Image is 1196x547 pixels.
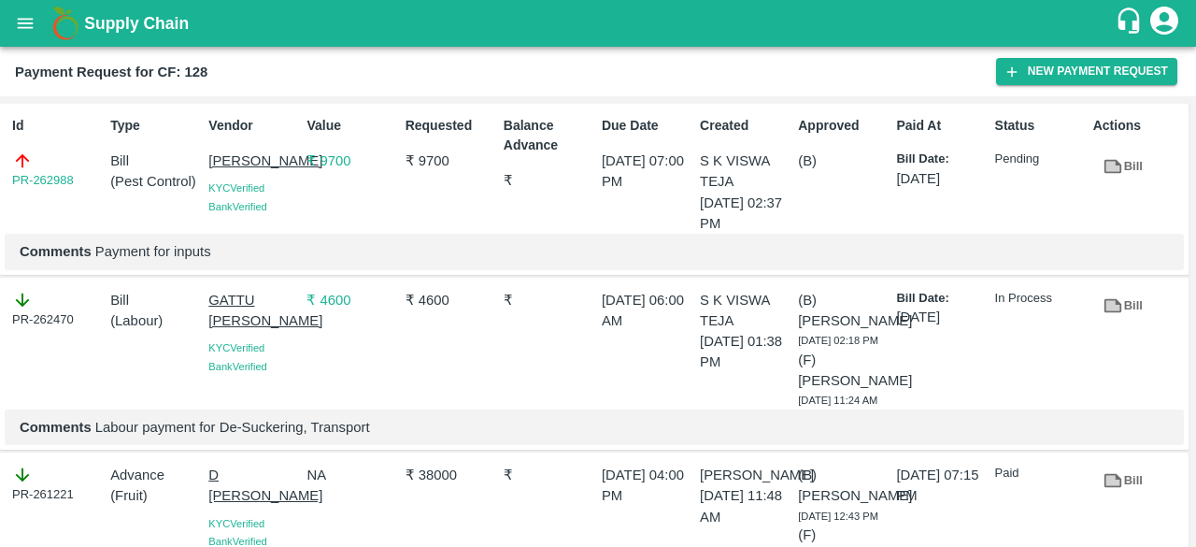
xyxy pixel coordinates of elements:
b: Comments [20,420,92,435]
div: PR-262470 [12,290,103,329]
p: Pending [995,151,1086,168]
span: Bank Verified [208,536,266,547]
p: Balance Advance [504,116,594,155]
p: GATTU [PERSON_NAME] [208,290,299,332]
p: [DATE] 02:37 PM [700,193,790,235]
img: logo [47,5,84,42]
p: Created [700,116,790,136]
p: ₹ [504,465,594,485]
p: [DATE] 07:15 PM [896,465,987,507]
p: NA [306,465,397,485]
p: [DATE] 04:00 PM [602,465,692,507]
p: Paid [995,465,1086,482]
p: [DATE] 11:48 AM [700,485,790,527]
button: New Payment Request [996,58,1177,85]
p: ₹ 9700 [306,151,397,171]
p: Actions [1093,116,1184,136]
p: ₹ 4600 [306,290,397,310]
p: [DATE] [896,168,987,189]
p: [DATE] 01:38 PM [700,331,790,373]
p: Payment for inputs [20,241,1169,262]
p: Bill Date: [896,290,987,308]
p: D [PERSON_NAME] [208,465,299,507]
span: [DATE] 12:43 PM [798,511,878,522]
p: [PERSON_NAME] [700,465,790,485]
a: Bill [1093,151,1153,183]
p: ₹ 38000 [406,465,496,485]
p: [PERSON_NAME] [208,151,299,171]
p: (F) [PERSON_NAME] [798,350,889,392]
p: Labour payment for De-Suckering, Transport [20,417,1169,438]
p: ₹ 4600 [406,290,496,310]
span: KYC Verified [208,182,264,194]
a: PR-262988 [12,171,74,190]
b: Payment Request for CF: 128 [15,65,207,79]
a: Supply Chain [84,10,1115,36]
p: Type [110,116,201,136]
p: S K VISWA TEJA [700,290,790,332]
span: KYC Verified [208,342,264,353]
p: ₹ 9700 [406,151,496,171]
p: ( Fruit ) [110,485,201,506]
p: (B) [798,151,889,171]
div: PR-261221 [12,465,103,504]
span: Bank Verified [208,361,266,372]
p: ₹ [504,170,594,191]
div: customer-support [1115,7,1147,40]
p: Value [306,116,397,136]
span: Bank Verified [208,201,266,212]
b: Comments [20,244,92,259]
p: ( Pest Control ) [110,171,201,192]
p: [DATE] [896,307,987,327]
p: ₹ [504,290,594,310]
p: Requested [406,116,496,136]
p: Approved [798,116,889,136]
a: Bill [1093,290,1153,323]
span: [DATE] 02:18 PM [798,335,878,346]
p: (B) [PERSON_NAME] [798,465,889,507]
span: KYC Verified [208,518,264,529]
a: Bill [1093,465,1153,497]
p: (B) [PERSON_NAME] [798,290,889,332]
p: [DATE] 07:00 PM [602,151,692,193]
button: open drawer [4,2,47,45]
p: Paid At [896,116,987,136]
p: Id [12,116,103,136]
p: ( Labour ) [110,310,201,331]
p: Advance [110,465,201,485]
p: Status [995,116,1086,136]
div: account of current user [1147,4,1181,43]
p: Bill [110,151,201,171]
span: [DATE] 11:24 AM [798,395,877,406]
p: Vendor [208,116,299,136]
b: Supply Chain [84,14,189,33]
p: Due Date [602,116,692,136]
p: Bill [110,290,201,310]
p: S K VISWA TEJA [700,151,790,193]
p: Bill Date: [896,151,987,168]
p: [DATE] 06:00 AM [602,290,692,332]
p: In Process [995,290,1086,308]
